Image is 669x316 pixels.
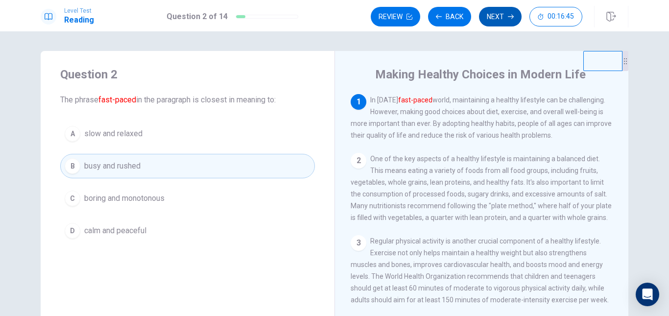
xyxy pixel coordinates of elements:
span: slow and relaxed [84,128,143,140]
div: 3 [351,235,366,251]
button: Dcalm and peaceful [60,219,315,243]
font: fast-paced [98,95,136,104]
div: D [65,223,80,239]
span: 00:16:45 [548,13,574,21]
div: 1 [351,94,366,110]
button: Bbusy and rushed [60,154,315,178]
span: boring and monotonous [84,193,165,204]
span: One of the key aspects of a healthy lifestyle is maintaining a balanced diet. This means eating a... [351,155,612,221]
div: A [65,126,80,142]
button: 00:16:45 [529,7,582,26]
span: Level Test [64,7,94,14]
div: 2 [351,153,366,169]
div: Open Intercom Messenger [636,283,659,306]
span: Regular physical activity is another crucial component of a healthy lifestyle. Exercise not only ... [351,237,609,304]
button: Review [371,7,420,26]
span: The phrase in the paragraph is closest in meaning to: [60,94,315,106]
span: In [DATE] world, maintaining a healthy lifestyle can be challenging. However, making good choices... [351,96,612,139]
button: Back [428,7,471,26]
div: C [65,191,80,206]
div: B [65,158,80,174]
button: Next [479,7,522,26]
span: calm and peaceful [84,225,146,237]
h1: Question 2 of 14 [167,11,228,23]
h4: Making Healthy Choices in Modern Life [375,67,586,82]
font: fast-paced [398,96,432,104]
button: Aslow and relaxed [60,122,315,146]
button: Cboring and monotonous [60,186,315,211]
span: busy and rushed [84,160,141,172]
h4: Question 2 [60,67,315,82]
h1: Reading [64,14,94,26]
